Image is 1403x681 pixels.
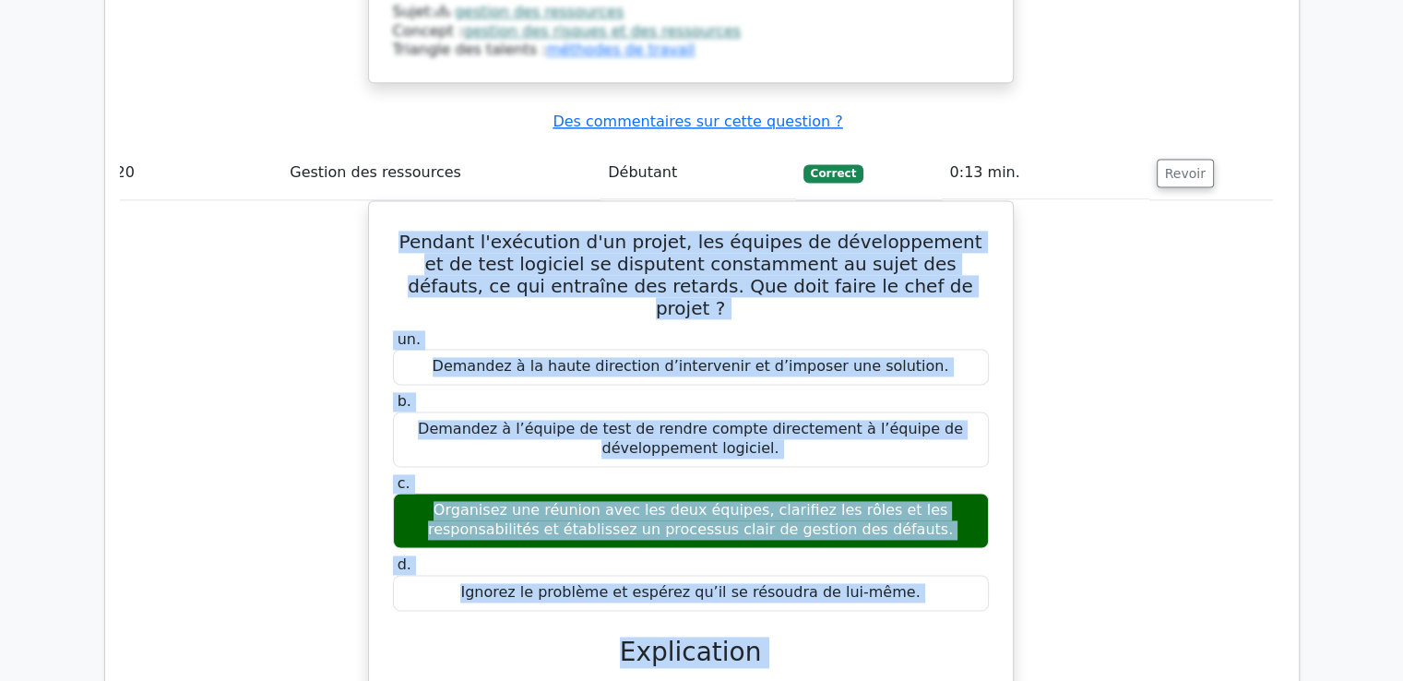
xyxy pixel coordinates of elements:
[433,357,949,375] font: Demandez à la haute direction d’intervenir et d’imposer une solution.
[398,556,411,573] font: d.
[428,501,953,538] font: Organisez une réunion avec les deux équipes, clarifiez les rôles et les responsabilités et établi...
[393,22,464,40] font: Concept :
[398,392,411,410] font: b.
[608,163,677,181] font: Débutant
[1157,159,1214,188] button: Revoir
[463,22,741,40] a: gestion des risques et des ressources
[460,583,920,601] font: Ignorez le problème et espérez qu’il se résoudra de lui-même.
[620,637,762,667] font: Explication
[418,420,963,457] font: Demandez à l’équipe de test de rendre compte directement à l’équipe de développement logiciel.
[546,41,695,58] a: méthodes de travail
[455,3,624,20] a: gestion des ressources
[810,167,856,180] font: Correct
[1165,165,1206,180] font: Revoir
[116,163,135,181] font: 20
[949,163,1019,181] font: 0:13 min.
[553,113,842,130] a: Des commentaires sur cette question ?
[290,163,461,181] font: Gestion des ressources
[398,231,981,319] font: Pendant l'exécution d'un projet, les équipes de développement et de test logiciel se disputent co...
[393,41,547,58] font: Triangle des talents :
[398,474,410,492] font: c.
[398,330,421,348] font: un.
[393,3,435,20] font: Sujet:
